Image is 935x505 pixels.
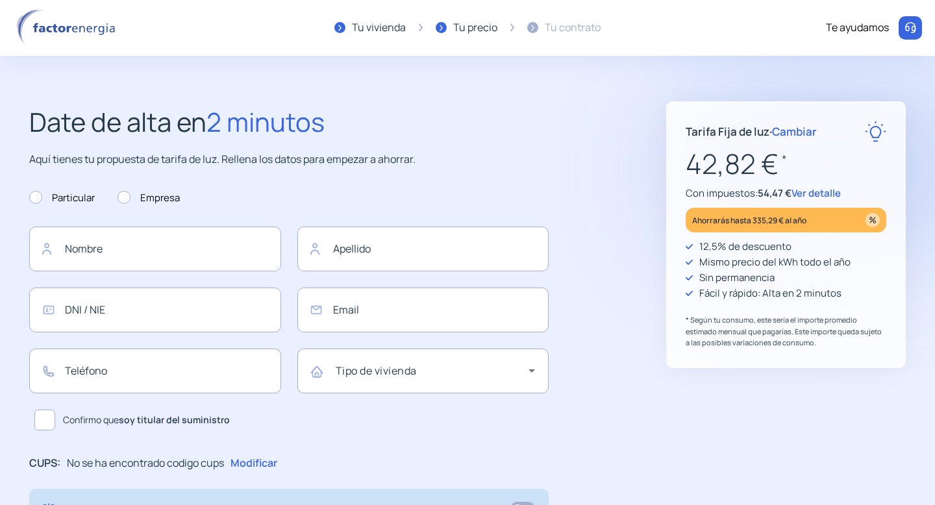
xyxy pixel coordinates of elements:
[29,190,95,206] label: Particular
[119,413,230,426] b: soy titular del suministro
[758,186,792,200] span: 54,47 €
[699,286,841,301] p: Fácil y rápido: Alta en 2 minutos
[686,186,886,201] p: Con impuestos:
[352,19,406,36] div: Tu vivienda
[67,455,224,472] p: No se ha encontrado codigo cups
[206,104,325,140] span: 2 minutos
[29,101,549,143] h2: Date de alta en
[686,314,886,349] p: * Según tu consumo, este sería el importe promedio estimado mensual que pagarías. Este importe qu...
[29,455,60,472] p: CUPS:
[865,121,886,142] img: rate-E.svg
[866,213,880,227] img: percentage_icon.svg
[699,270,775,286] p: Sin permanencia
[692,213,806,228] p: Ahorrarás hasta 335,29 € al año
[118,190,180,206] label: Empresa
[13,9,123,47] img: logo factor
[686,123,817,140] p: Tarifa Fija de luz ·
[699,254,851,270] p: Mismo precio del kWh todo el año
[699,239,792,254] p: 12,5% de descuento
[772,124,817,139] span: Cambiar
[29,151,549,168] p: Aquí tienes tu propuesta de tarifa de luz. Rellena los datos para empezar a ahorrar.
[453,19,497,36] div: Tu precio
[336,363,417,378] mat-label: Tipo de vivienda
[545,19,601,36] div: Tu contrato
[904,21,917,34] img: llamar
[231,455,277,472] p: Modificar
[792,186,841,200] span: Ver detalle
[63,413,230,427] span: Confirmo que
[686,142,886,186] p: 42,82 €
[826,19,889,36] div: Te ayudamos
